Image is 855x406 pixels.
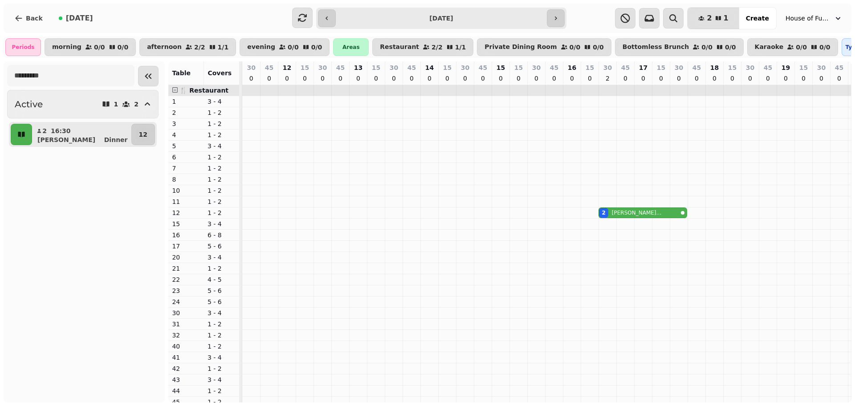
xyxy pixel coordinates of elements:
p: 2 [604,74,611,83]
p: 16:30 [51,126,71,135]
p: 0 [461,74,468,83]
p: 1 - 2 [208,175,236,184]
p: 0 [800,74,807,83]
button: [DATE] [52,8,100,29]
p: 0 [319,74,326,83]
p: 0 / 0 [725,44,736,50]
p: 0 / 0 [288,44,299,50]
button: Karaoke0/00/0 [747,38,838,56]
p: 45 [550,63,558,72]
p: 0 [622,74,629,83]
p: 30 [675,63,683,72]
p: morning [52,44,81,51]
p: 1 - 2 [208,208,236,217]
p: 0 / 0 [796,44,807,50]
p: 5 [172,142,200,150]
p: 17 [172,242,200,251]
p: 30 [172,309,200,317]
p: 3 - 4 [208,309,236,317]
p: 1 / 1 [455,44,466,50]
p: 0 [568,74,575,83]
p: 1 - 2 [208,119,236,128]
button: Create [739,8,776,29]
p: 12 [139,130,147,139]
p: 1 - 2 [208,320,236,329]
button: morning0/00/0 [45,38,136,56]
p: 0 [693,74,700,83]
p: 0 [372,74,379,83]
p: 3 - 4 [208,375,236,384]
span: 1 [724,15,729,22]
p: 1 - 2 [208,130,236,139]
span: 🍴 Restaurant [179,87,228,94]
p: 6 [172,153,200,162]
span: Create [746,15,769,21]
p: 15 [301,63,309,72]
p: 1 - 2 [208,264,236,273]
p: 0 [818,74,825,83]
p: 3 - 4 [208,219,236,228]
p: 44 [172,386,200,395]
p: 30 [532,63,541,72]
p: 0 / 0 [94,44,105,50]
p: 45 [621,63,630,72]
p: Private Dining Room [484,44,557,51]
p: 1 - 2 [208,186,236,195]
p: 0 [354,74,362,83]
p: 3 - 4 [208,142,236,150]
p: 0 [782,74,789,83]
p: 17 [639,63,647,72]
p: 0 [657,74,664,83]
p: afternoon [147,44,182,51]
p: 1 [172,97,200,106]
p: 15 [657,63,665,72]
p: 0 / 0 [593,44,604,50]
p: 0 [835,74,843,83]
p: 18 [710,63,719,72]
p: 2 / 2 [194,44,205,50]
span: [DATE] [66,15,93,22]
p: 15 [514,63,523,72]
p: 15 [172,219,200,228]
p: 0 [248,74,255,83]
p: 0 [764,74,771,83]
p: 1 - 2 [208,342,236,351]
p: 30 [817,63,826,72]
button: afternoon2/21/1 [139,38,236,56]
p: 30 [390,63,398,72]
p: 0 / 0 [570,44,581,50]
p: 1 - 2 [208,197,236,206]
p: 0 [550,74,558,83]
p: 4 [172,130,200,139]
h2: Active [15,98,43,110]
p: 5 - 6 [208,297,236,306]
p: 0 [746,74,753,83]
p: 1 - 2 [208,108,236,117]
p: 23 [172,286,200,295]
p: 8 [172,175,200,184]
p: 1 - 2 [208,331,236,340]
p: 0 [497,74,504,83]
button: 12 [131,124,155,145]
div: 2 [602,209,605,216]
p: 0 [586,74,593,83]
p: 12 [172,208,200,217]
div: Periods [5,38,41,56]
p: 0 [337,74,344,83]
p: 3 - 4 [208,97,236,106]
p: 45 [479,63,487,72]
p: 30 [746,63,754,72]
p: 0 [301,74,308,83]
button: evening0/00/0 [240,38,330,56]
p: 2 [134,101,138,107]
p: 19 [782,63,790,72]
p: 31 [172,320,200,329]
button: Active12 [7,90,159,118]
p: 45 [265,63,273,72]
p: 42 [172,364,200,373]
p: 2 [172,108,200,117]
p: 15 [443,63,452,72]
p: 1 / 1 [218,44,229,50]
p: 0 / 0 [701,44,712,50]
button: Bottomless Brunch0/00/0 [615,38,744,56]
